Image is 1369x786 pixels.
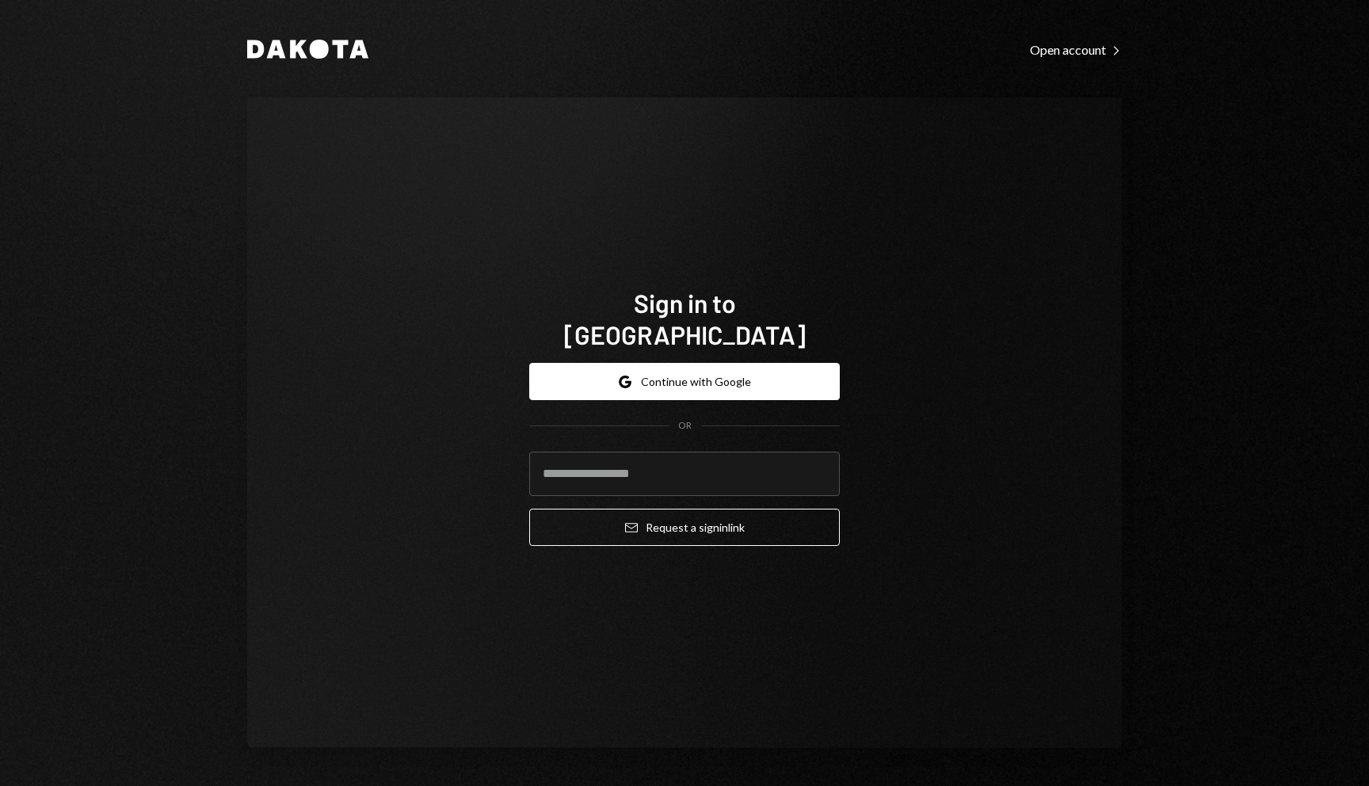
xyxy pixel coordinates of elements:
[1030,42,1122,58] div: Open account
[529,363,840,400] button: Continue with Google
[529,287,840,350] h1: Sign in to [GEOGRAPHIC_DATA]
[1030,40,1122,58] a: Open account
[678,419,692,433] div: OR
[529,509,840,546] button: Request a signinlink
